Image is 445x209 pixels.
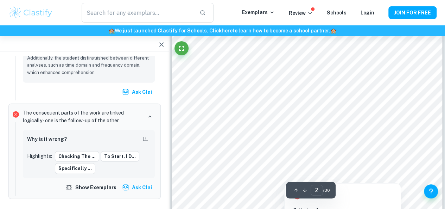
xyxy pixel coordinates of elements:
[361,10,374,16] a: Login
[64,181,119,193] button: Show exemplars
[23,109,142,124] p: The consequent parts of the work are linked logically - one is the follow-up of the other
[323,187,330,193] span: / 30
[327,10,347,16] a: Schools
[174,41,189,55] button: Fullscreen
[122,88,129,95] img: clai.svg
[141,134,151,144] button: Report mistake/confusion
[289,9,313,17] p: Review
[55,151,99,161] button: Checking the ...
[109,28,115,33] span: 🏫
[222,28,233,33] a: here
[101,151,139,161] button: To start, I d...
[8,6,53,20] img: Clastify logo
[82,3,194,23] input: Search for any exemplars...
[121,85,155,98] button: Ask Clai
[424,184,438,198] button: Help and Feedback
[12,110,20,118] svg: Incorrect
[122,184,129,191] img: clai.svg
[55,163,95,173] button: specifically ...
[1,27,444,35] h6: We just launched Clastify for Schools. Click to learn how to become a school partner.
[27,152,52,160] p: Highlights:
[27,135,67,143] h6: Why is it wrong?
[121,181,155,193] button: Ask Clai
[242,8,275,16] p: Exemplars
[330,28,336,33] span: 🏫
[388,6,437,19] button: JOIN FOR FREE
